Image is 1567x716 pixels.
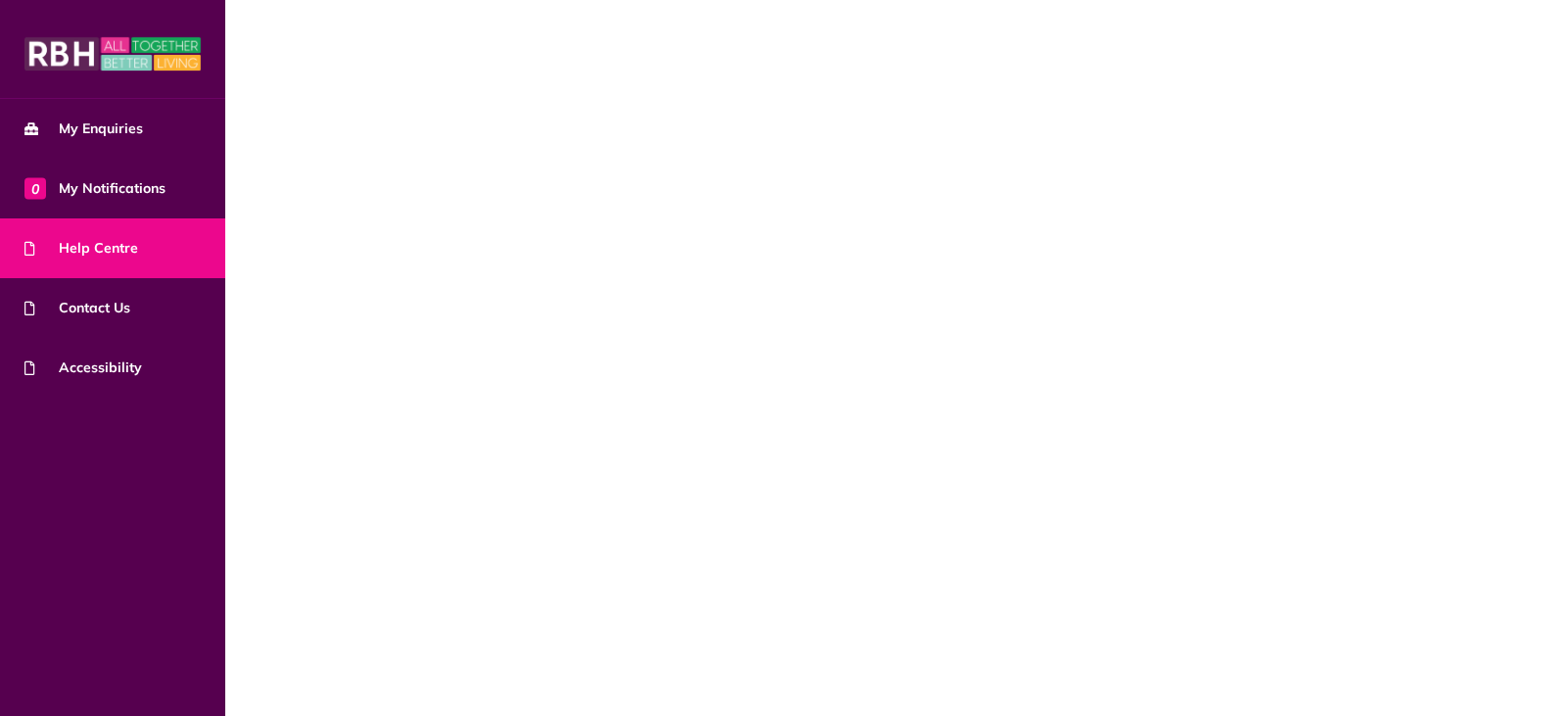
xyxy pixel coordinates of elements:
[24,119,143,139] span: My Enquiries
[24,34,201,73] img: MyRBH
[24,298,130,318] span: Contact Us
[24,238,138,259] span: Help Centre
[24,178,166,199] span: My Notifications
[24,177,46,199] span: 0
[24,358,142,378] span: Accessibility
